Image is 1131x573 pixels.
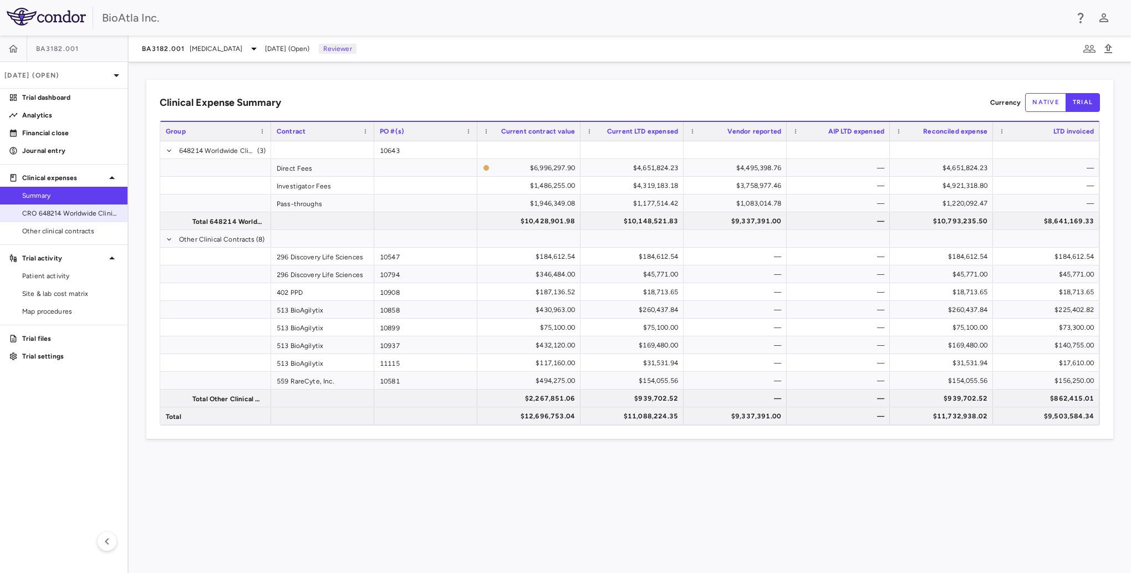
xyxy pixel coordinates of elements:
div: $156,250.00 [1003,372,1094,390]
div: $117,160.00 [487,354,575,372]
img: logo-full-BYUhSk78.svg [7,8,86,25]
div: $4,651,824.23 [590,159,678,177]
div: — [694,372,781,390]
div: — [797,195,884,212]
span: CRO 648214 Worldwide Clinical Trials Holdings, Inc. [22,208,119,218]
span: Site & lab cost matrix [22,289,119,299]
div: $10,148,521.83 [590,212,678,230]
div: — [797,390,884,407]
span: (3) [257,142,266,160]
span: BA3182.001 [36,44,79,53]
div: $31,531.94 [590,354,678,372]
div: $10,428,901.98 [487,212,575,230]
div: $939,702.52 [900,390,987,407]
div: 513 BioAgilytix [271,319,374,336]
p: Trial settings [22,351,119,361]
span: Current LTD expensed [607,127,678,135]
div: $430,963.00 [487,301,575,319]
p: Journal entry [22,146,119,156]
div: — [1003,177,1094,195]
div: $45,771.00 [1003,265,1094,283]
span: Total 648214 Worldwide Clinical Trials Holdings, Inc. [192,213,264,231]
div: 10547 [374,248,477,265]
span: [MEDICAL_DATA] [190,44,243,54]
span: Contract [277,127,305,135]
span: (8) [256,231,264,248]
div: $75,100.00 [590,319,678,336]
div: $75,100.00 [900,319,987,336]
div: Investigator Fees [271,177,374,194]
h6: Clinical Expense Summary [160,95,281,110]
div: $73,300.00 [1003,319,1094,336]
span: PO #(s) [380,127,404,135]
p: Currency [990,98,1021,108]
div: $169,480.00 [900,336,987,354]
div: $12,696,753.04 [487,407,575,425]
div: $1,083,014.78 [694,195,781,212]
div: $4,495,398.76 [694,159,781,177]
span: Current contract value [501,127,575,135]
div: — [694,354,781,372]
div: — [797,265,884,283]
div: 10899 [374,319,477,336]
div: $432,120.00 [487,336,575,354]
div: $187,136.52 [487,283,575,301]
div: $3,758,977.46 [694,177,781,195]
p: Trial files [22,334,119,344]
div: $862,415.01 [1003,390,1094,407]
span: LTD invoiced [1053,127,1094,135]
div: — [694,390,781,407]
p: Trial dashboard [22,93,119,103]
span: Other Clinical Contracts [179,231,255,248]
div: $184,612.54 [590,248,678,265]
div: $18,713.65 [900,283,987,301]
div: $260,437.84 [590,301,678,319]
div: 10937 [374,336,477,354]
button: trial [1066,93,1100,112]
span: Other clinical contracts [22,226,119,236]
div: $8,641,169.33 [1003,212,1094,230]
span: Vendor reported [727,127,781,135]
div: — [797,159,884,177]
span: BA3182.001 [142,44,185,53]
div: — [694,265,781,283]
span: 648214 Worldwide Clinical Trials Holdings, Inc. [179,142,256,160]
div: $75,100.00 [487,319,575,336]
div: — [694,336,781,354]
div: $4,921,318.80 [900,177,987,195]
div: — [694,248,781,265]
div: 296 Discovery Life Sciences [271,248,374,265]
div: BioAtla Inc. [102,9,1067,26]
p: [DATE] (Open) [4,70,110,80]
div: $225,402.82 [1003,301,1094,319]
div: $154,055.56 [590,372,678,390]
div: $11,088,224.35 [590,407,678,425]
div: $6,996,297.90 [494,159,575,177]
div: $18,713.65 [590,283,678,301]
div: $346,484.00 [487,265,575,283]
div: $1,177,514.42 [590,195,678,212]
div: 513 BioAgilytix [271,354,374,371]
div: — [694,319,781,336]
div: 10794 [374,265,477,283]
div: 10581 [374,372,477,389]
span: Group [166,127,186,135]
div: $4,319,183.18 [590,177,678,195]
div: — [797,283,884,301]
span: The contract record and uploaded budget values do not match. Please review the contract record an... [483,160,575,176]
div: $169,480.00 [590,336,678,354]
div: 11115 [374,354,477,371]
p: Clinical expenses [22,173,105,183]
div: $260,437.84 [900,301,987,319]
div: — [797,336,884,354]
div: 513 BioAgilytix [271,301,374,318]
div: $9,337,391.00 [694,212,781,230]
div: 10643 [374,141,477,158]
div: — [797,372,884,390]
div: $2,267,851.06 [487,390,575,407]
div: $4,651,824.23 [900,159,987,177]
div: — [797,319,884,336]
div: 513 BioAgilytix [271,336,374,354]
div: $184,612.54 [487,248,575,265]
div: $17,610.00 [1003,354,1094,372]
